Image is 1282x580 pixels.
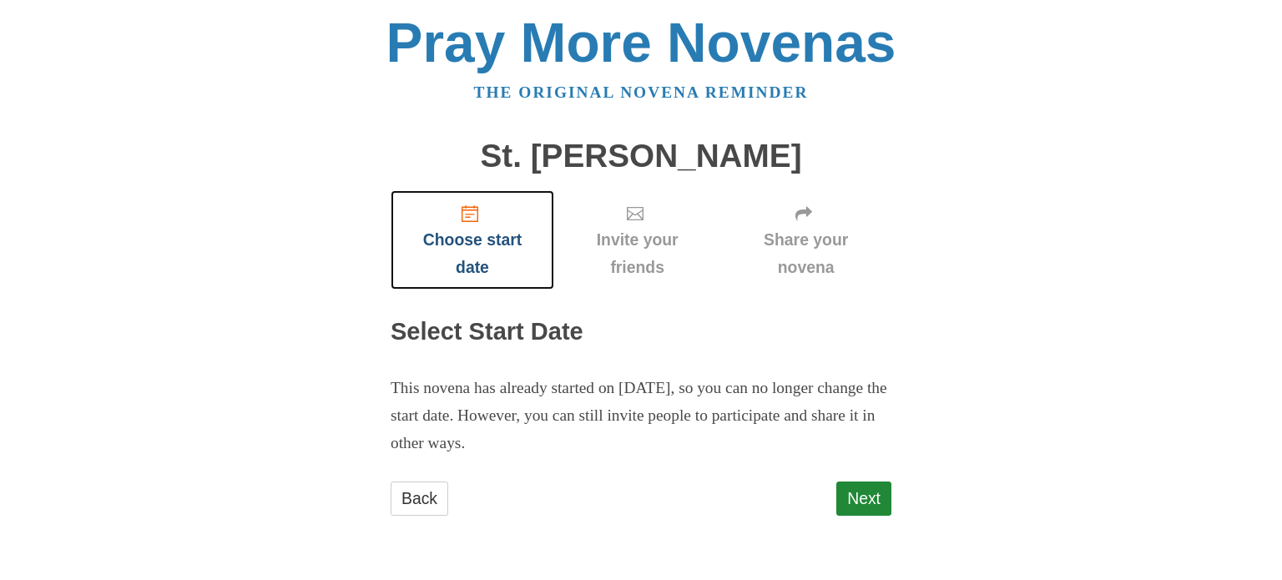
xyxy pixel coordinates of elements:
p: This novena has already started on [DATE], so you can no longer change the start date. However, y... [391,375,891,457]
a: The original novena reminder [474,83,809,101]
a: Next [836,482,891,516]
span: Choose start date [407,226,538,281]
a: Choose start date [391,190,554,290]
span: Invite your friends [571,226,704,281]
span: Share your novena [737,226,875,281]
h2: Select Start Date [391,319,891,345]
a: Invite your friends [554,190,720,290]
h1: St. [PERSON_NAME] [391,139,891,174]
a: Back [391,482,448,516]
a: Pray More Novenas [386,12,896,73]
a: Share your novena [720,190,891,290]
